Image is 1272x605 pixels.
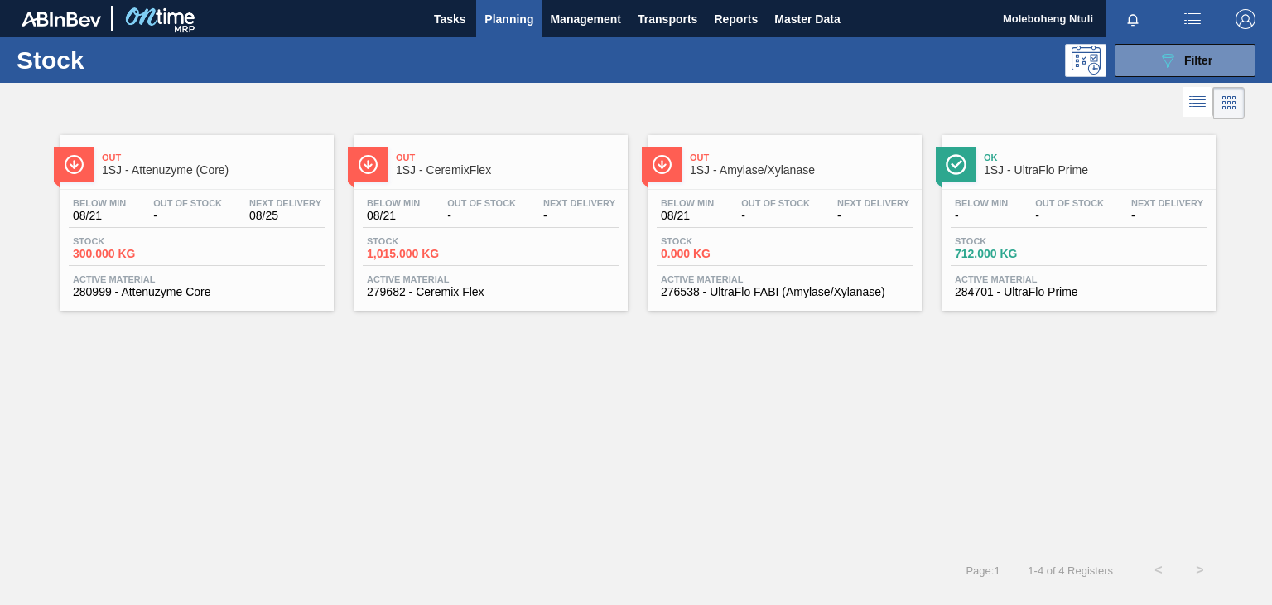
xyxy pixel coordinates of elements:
[1183,9,1202,29] img: userActions
[1183,87,1213,119] div: List Vision
[1025,564,1113,577] span: 1 - 4 of 4 Registers
[48,123,342,311] a: ÍconeOut1SJ - Attenuzyme (Core)Below Min08/21Out Of Stock-Next Delivery08/25Stock300.000 KGActive...
[984,152,1207,162] span: Ok
[661,198,714,208] span: Below Min
[367,286,615,298] span: 279682 - Ceremix Flex
[638,9,697,29] span: Transports
[73,286,321,298] span: 280999 - Attenuzyme Core
[1065,44,1106,77] div: Programming: no user selected
[1106,7,1159,31] button: Notifications
[946,154,966,175] img: Ícone
[837,198,909,208] span: Next Delivery
[73,248,189,260] span: 300.000 KG
[153,210,222,222] span: -
[661,286,909,298] span: 276538 - UltraFlo FABI (Amylase/Xylanase)
[543,198,615,208] span: Next Delivery
[249,210,321,222] span: 08/25
[984,164,1207,177] span: 1SJ - UltraFlo Prime
[930,123,1224,311] a: ÍconeOk1SJ - UltraFlo PrimeBelow Min-Out Of Stock-Next Delivery-Stock712.000 KGActive Material284...
[714,9,758,29] span: Reports
[73,210,126,222] span: 08/21
[1184,54,1212,67] span: Filter
[1035,198,1104,208] span: Out Of Stock
[102,152,325,162] span: Out
[73,274,321,284] span: Active Material
[1035,210,1104,222] span: -
[661,210,714,222] span: 08/21
[342,123,636,311] a: ÍconeOut1SJ - CeremixFlexBelow Min08/21Out Of Stock-Next Delivery-Stock1,015.000 KGActive Materia...
[955,236,1071,246] span: Stock
[652,154,672,175] img: Ícone
[955,210,1008,222] span: -
[955,248,1071,260] span: 712.000 KG
[955,274,1203,284] span: Active Material
[249,198,321,208] span: Next Delivery
[64,154,84,175] img: Ícone
[690,164,913,177] span: 1SJ - Amylase/Xylanase
[17,51,254,70] h1: Stock
[543,210,615,222] span: -
[661,236,777,246] span: Stock
[22,12,101,27] img: TNhmsLtSVTkK8tSr43FrP2fwEKptu5GPRR3wAAAABJRU5ErkJggg==
[1138,549,1179,591] button: <
[1131,210,1203,222] span: -
[396,152,619,162] span: Out
[955,286,1203,298] span: 284701 - UltraFlo Prime
[550,9,621,29] span: Management
[431,9,468,29] span: Tasks
[661,274,909,284] span: Active Material
[955,198,1008,208] span: Below Min
[358,154,378,175] img: Ícone
[741,210,810,222] span: -
[153,198,222,208] span: Out Of Stock
[484,9,533,29] span: Planning
[367,248,483,260] span: 1,015.000 KG
[447,198,516,208] span: Out Of Stock
[447,210,516,222] span: -
[396,164,619,177] span: 1SJ - CeremixFlex
[636,123,930,311] a: ÍconeOut1SJ - Amylase/XylanaseBelow Min08/21Out Of Stock-Next Delivery-Stock0.000 KGActive Materi...
[1236,9,1255,29] img: Logout
[741,198,810,208] span: Out Of Stock
[837,210,909,222] span: -
[1115,44,1255,77] button: Filter
[774,9,840,29] span: Master Data
[73,236,189,246] span: Stock
[367,236,483,246] span: Stock
[367,210,420,222] span: 08/21
[73,198,126,208] span: Below Min
[661,248,777,260] span: 0.000 KG
[690,152,913,162] span: Out
[1213,87,1245,119] div: Card Vision
[1179,549,1221,591] button: >
[102,164,325,177] span: 1SJ - Attenuzyme (Core)
[367,198,420,208] span: Below Min
[966,564,1000,577] span: Page : 1
[367,274,615,284] span: Active Material
[1131,198,1203,208] span: Next Delivery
